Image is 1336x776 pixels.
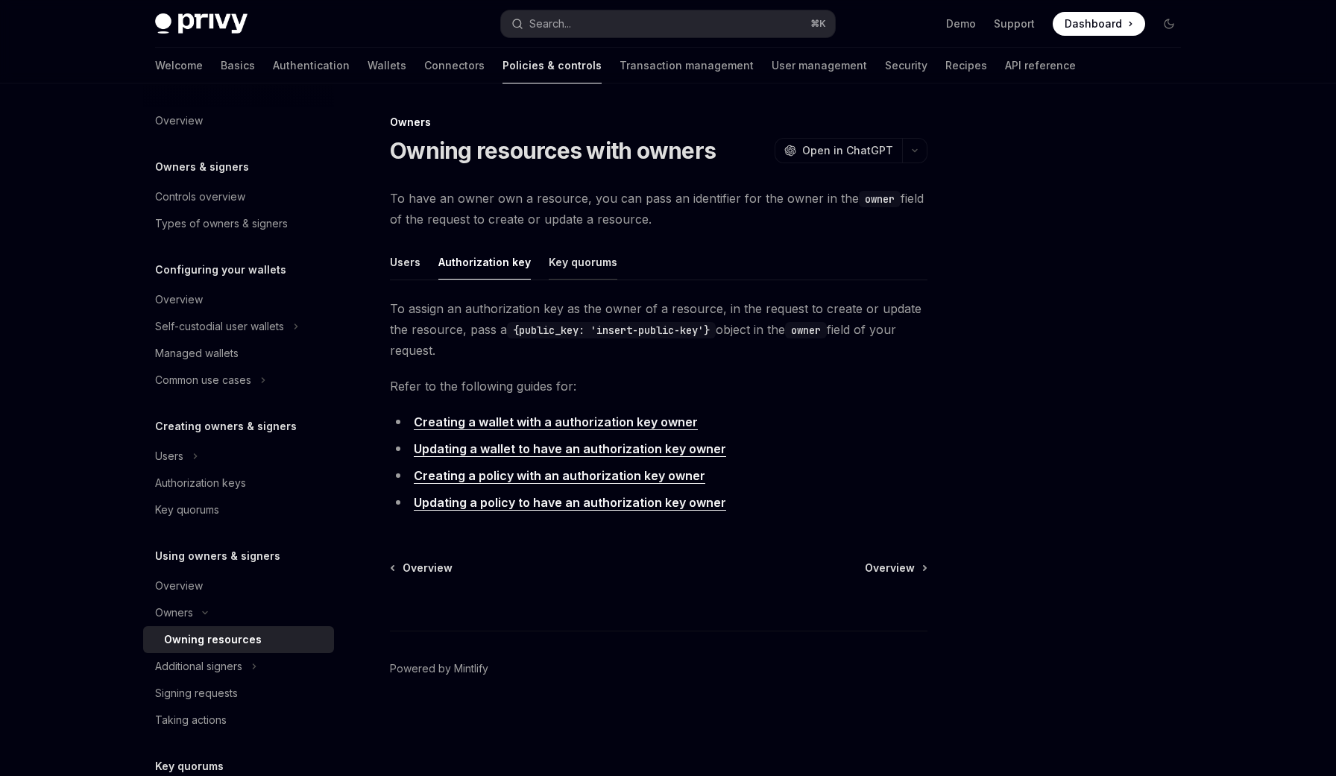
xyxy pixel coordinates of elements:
a: Connectors [424,48,485,83]
div: Overview [155,291,203,309]
div: Taking actions [155,711,227,729]
button: Open in ChatGPT [775,138,902,163]
div: Owners [390,115,927,130]
div: Self-custodial user wallets [155,318,284,335]
a: Overview [865,561,926,575]
div: Types of owners & signers [155,215,288,233]
img: dark logo [155,13,248,34]
a: Signing requests [143,680,334,707]
div: Owning resources [164,631,262,649]
div: Additional signers [155,657,242,675]
div: Authorization keys [155,474,246,492]
h5: Using owners & signers [155,547,280,565]
code: owner [785,322,827,338]
a: Welcome [155,48,203,83]
a: Authentication [273,48,350,83]
h5: Creating owners & signers [155,417,297,435]
a: Types of owners & signers [143,210,334,237]
span: ⌘ K [810,18,826,30]
code: {public_key: 'insert-public-key'} [507,322,716,338]
a: Authorization keys [143,470,334,496]
a: Basics [221,48,255,83]
button: Search...⌘K [501,10,835,37]
span: To have an owner own a resource, you can pass an identifier for the owner in the field of the req... [390,188,927,230]
div: Controls overview [155,188,245,206]
span: Overview [865,561,915,575]
a: Overview [143,286,334,313]
a: Transaction management [620,48,754,83]
div: Search... [529,15,571,33]
a: Controls overview [143,183,334,210]
div: Users [155,447,183,465]
a: Updating a wallet to have an authorization key owner [414,441,726,457]
a: Creating a policy with an authorization key owner [414,468,705,484]
h5: Owners & signers [155,158,249,176]
a: Policies & controls [502,48,602,83]
h1: Owning resources with owners [390,137,716,164]
span: Overview [403,561,453,575]
a: Key quorums [143,496,334,523]
div: Owners [155,604,193,622]
button: Toggle dark mode [1157,12,1181,36]
div: Key quorums [155,501,219,519]
a: Creating a wallet with a authorization key owner [414,414,698,430]
span: Open in ChatGPT [802,143,893,158]
a: Demo [946,16,976,31]
a: Dashboard [1053,12,1145,36]
a: User management [772,48,867,83]
div: Common use cases [155,371,251,389]
a: Overview [143,572,334,599]
button: Users [390,245,420,280]
div: Overview [155,112,203,130]
div: Signing requests [155,684,238,702]
button: Key quorums [549,245,617,280]
span: To assign an authorization key as the owner of a resource, in the request to create or update the... [390,298,927,361]
a: Recipes [945,48,987,83]
a: Support [994,16,1035,31]
a: Owning resources [143,626,334,653]
a: Overview [391,561,453,575]
a: API reference [1005,48,1076,83]
button: Authorization key [438,245,531,280]
h5: Key quorums [155,757,224,775]
a: Wallets [368,48,406,83]
code: owner [859,191,901,207]
div: Overview [155,577,203,595]
div: Managed wallets [155,344,239,362]
h5: Configuring your wallets [155,261,286,279]
a: Managed wallets [143,340,334,367]
a: Overview [143,107,334,134]
a: Security [885,48,927,83]
span: Dashboard [1065,16,1122,31]
a: Taking actions [143,707,334,734]
a: Updating a policy to have an authorization key owner [414,495,726,511]
a: Powered by Mintlify [390,661,488,676]
span: Refer to the following guides for: [390,376,927,397]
